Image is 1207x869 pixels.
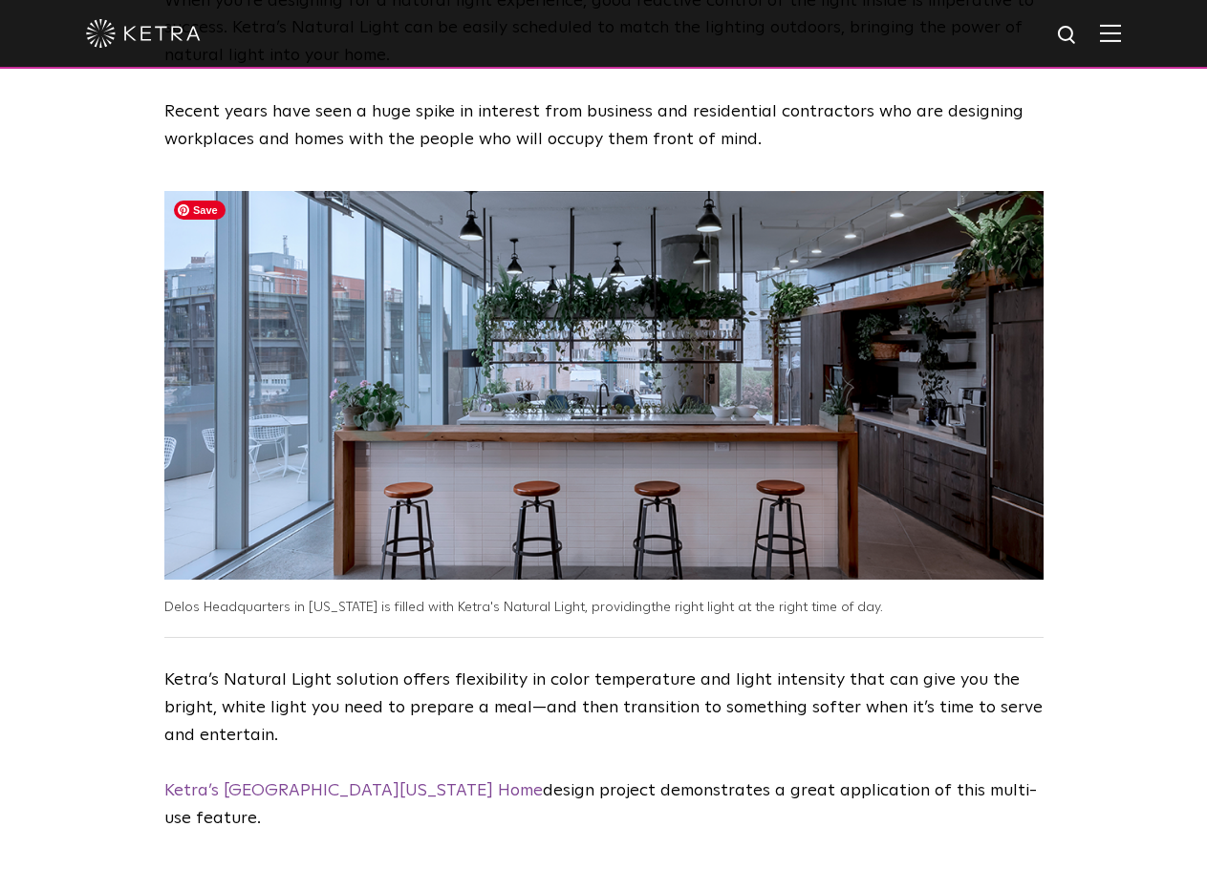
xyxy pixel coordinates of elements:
p: Delos Headquarters in [US_STATE] is filled with Ketra's Natural Light, providing [164,599,938,618]
img: ketra-logo-2019-white [86,19,201,48]
img: search icon [1056,24,1080,48]
span: Save [174,201,226,220]
img: Hamburger%20Nav.svg [1100,24,1121,42]
p: Ketra’s Natural Light solution offers flexibility in color temperature and light intensity that c... [164,667,1044,749]
p: Recent years have seen a huge spike in interest from business and residential contractors who are... [164,98,1044,154]
p: design project demonstrates a great application of this multi-use feature. [164,777,1044,833]
a: Ketra’s [GEOGRAPHIC_DATA][US_STATE] Home [164,782,543,799]
span: the right light at the right time of day. [651,601,883,614]
img: Delos headquarters with Ketra Natural Light [164,191,1044,580]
